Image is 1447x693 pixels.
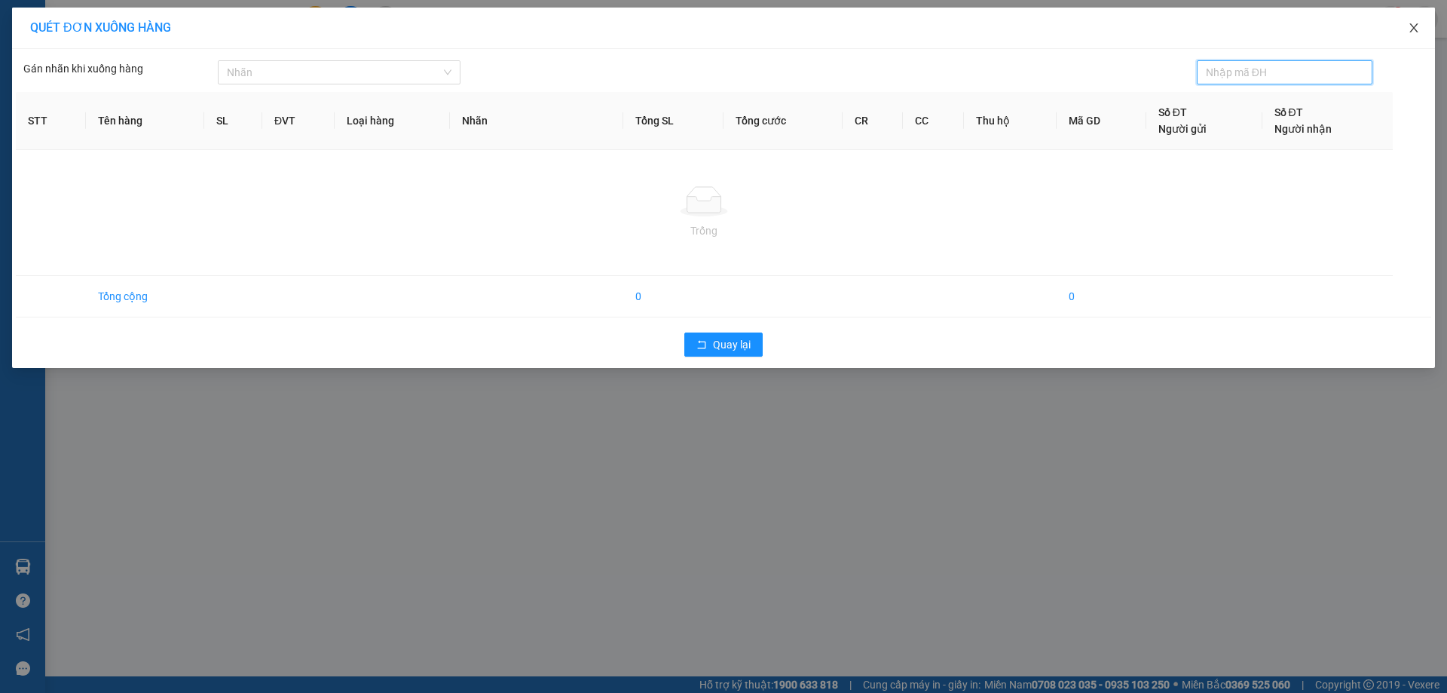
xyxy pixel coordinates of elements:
span: Số ĐT [1274,106,1303,118]
span: QUÉT ĐƠN XUỐNG HÀNG [30,20,171,35]
button: Close [1393,8,1435,50]
th: CC [903,92,963,150]
span: Quay lại [713,336,751,353]
th: Tổng SL [623,92,723,150]
input: Nhập mã ĐH [1206,64,1352,81]
th: Nhãn [450,92,623,150]
span: rollback [696,339,707,351]
td: 0 [1057,276,1146,317]
th: ĐVT [262,92,335,150]
button: rollbackQuay lại [684,333,763,357]
td: Tổng cộng [86,276,204,317]
span: Người nhận [1274,123,1332,135]
td: 0 [623,276,723,317]
th: Tổng cước [723,92,843,150]
span: close [1408,22,1420,34]
th: Tên hàng [86,92,204,150]
div: Trống [28,222,1381,239]
div: Gán nhãn khi xuống hàng [23,60,218,84]
th: Thu hộ [964,92,1057,150]
th: SL [204,92,262,150]
th: Mã GD [1057,92,1146,150]
span: Số ĐT [1158,106,1187,118]
th: STT [16,92,86,150]
span: Người gửi [1158,123,1207,135]
th: CR [843,92,903,150]
th: Loại hàng [335,92,449,150]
